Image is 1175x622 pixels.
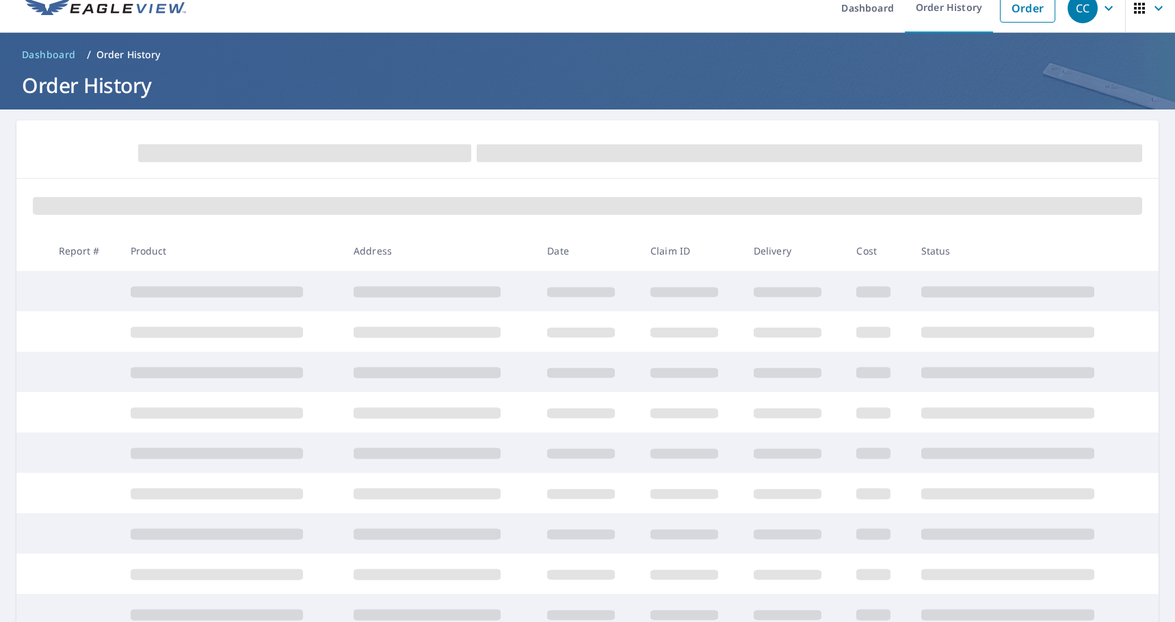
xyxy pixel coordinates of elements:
h1: Order History [16,71,1159,99]
th: Address [343,231,536,271]
th: Cost [845,231,910,271]
span: Dashboard [22,48,76,62]
th: Report # [48,231,120,271]
th: Claim ID [639,231,743,271]
li: / [87,47,91,63]
p: Order History [96,48,161,62]
th: Status [910,231,1134,271]
nav: breadcrumb [16,44,1159,66]
th: Delivery [743,231,846,271]
th: Product [120,231,343,271]
th: Date [536,231,639,271]
a: Dashboard [16,44,81,66]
